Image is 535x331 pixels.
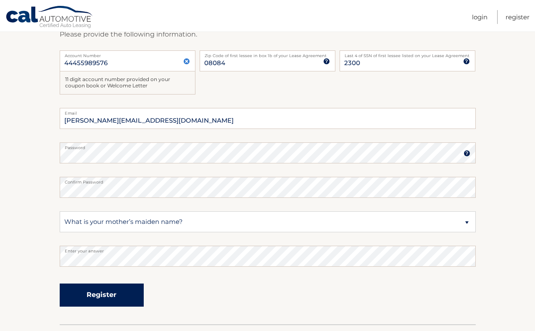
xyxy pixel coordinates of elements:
label: Email [60,108,476,115]
input: SSN or EIN (last 4 digits only) [340,50,475,71]
label: Last 4 of SSN of first lessee listed on your Lease Agreement [340,50,475,57]
label: Confirm Password [60,177,476,184]
img: tooltip.svg [463,58,470,65]
div: 11 digit account number provided on your coupon book or Welcome Letter [60,71,195,95]
label: Password [60,142,476,149]
a: Register [506,10,530,24]
label: Account Number [60,50,195,57]
input: Zip Code [200,50,335,71]
input: Email [60,108,476,129]
img: tooltip.svg [323,58,330,65]
button: Register [60,284,144,307]
label: Zip Code of first lessee in box 1b of your Lease Agreement [200,50,335,57]
img: tooltip.svg [464,150,470,157]
img: close.svg [183,58,190,65]
a: Login [472,10,488,24]
input: Account Number [60,50,195,71]
a: Cal Automotive [5,5,94,30]
label: Enter your answer [60,246,476,252]
p: Please provide the following information. [60,29,476,40]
